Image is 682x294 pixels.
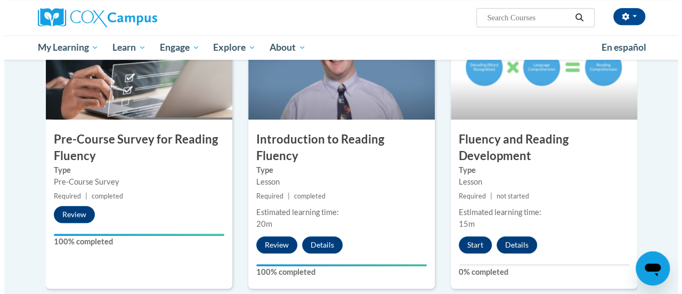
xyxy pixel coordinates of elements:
[446,131,633,164] h3: Fluency and Reading Development
[492,192,525,200] span: not started
[202,35,258,60] a: Explore
[252,164,423,176] label: Type
[265,41,302,54] span: About
[50,234,220,236] div: Your progress
[252,219,268,228] span: 20m
[244,13,431,120] img: Course Image
[87,192,119,200] span: completed
[34,8,225,27] a: Cox Campus
[50,164,220,176] label: Type
[597,42,642,53] span: En español
[252,176,423,188] div: Lesson
[81,192,83,200] span: |
[454,219,470,228] span: 15m
[298,236,338,253] button: Details
[258,35,308,60] a: About
[486,192,488,200] span: |
[27,35,102,60] a: My Learning
[454,236,488,253] button: Start
[454,192,482,200] span: Required
[252,264,423,266] div: Your progress
[108,41,142,54] span: Learn
[492,236,533,253] button: Details
[567,11,583,24] button: Search
[252,192,279,200] span: Required
[149,35,202,60] a: Engage
[482,11,567,24] input: Search Courses
[446,13,633,120] img: Course Image
[50,176,220,188] div: Pre-Course Survey
[50,192,77,200] span: Required
[156,41,196,54] span: Engage
[631,251,665,285] iframe: Button to launch messaging window
[609,8,641,25] button: Account Settings
[252,266,423,278] label: 100% completed
[244,131,431,164] h3: Introduction to Reading Fluency
[454,164,625,176] label: Type
[50,206,91,223] button: Review
[33,41,94,54] span: My Learning
[290,192,321,200] span: completed
[252,206,423,218] div: Estimated learning time:
[252,236,293,253] button: Review
[42,131,228,164] h3: Pre-Course Survey for Reading Fluency
[454,206,625,218] div: Estimated learning time:
[26,35,649,60] div: Main menu
[454,266,625,278] label: 0% completed
[590,36,649,59] a: En español
[34,8,153,27] img: Cox Campus
[209,41,251,54] span: Explore
[42,13,228,120] img: Course Image
[101,35,149,60] a: Learn
[283,192,286,200] span: |
[454,176,625,188] div: Lesson
[50,236,220,248] label: 100% completed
